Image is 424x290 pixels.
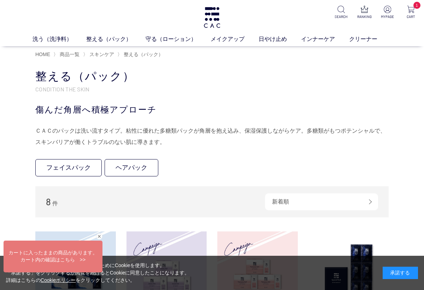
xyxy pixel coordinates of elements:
[46,196,51,207] span: 8
[60,52,79,57] span: 商品一覧
[380,6,395,19] a: MYPAGE
[357,14,372,19] p: RANKING
[357,6,372,19] a: RANKING
[89,52,114,57] span: スキンケア
[86,35,146,43] a: 整える（パック）
[334,14,348,19] p: SEARCH
[35,103,389,116] div: 傷んだ角層へ積極アプローチ
[334,6,348,19] a: SEARCH
[52,200,58,206] span: 件
[53,51,81,58] li: 〉
[383,267,418,279] div: 承諾する
[33,35,86,43] a: 洗う（洗浄料）
[35,52,50,57] a: HOME
[117,51,165,58] li: 〉
[380,14,395,19] p: MYPAGE
[35,69,389,84] h1: 整える（パック）
[122,52,163,57] a: 整える（パック）
[413,2,420,9] span: 1
[35,159,102,176] a: フェイスパック
[58,52,79,57] a: 商品一覧
[146,35,211,43] a: 守る（ローション）
[404,14,418,19] p: CART
[41,277,76,283] a: Cookieポリシー
[124,52,163,57] span: 整える（パック）
[35,85,389,93] p: CONDITION THE SKIN
[265,193,378,210] div: 新着順
[35,125,389,148] div: ＣＡＣのパックは洗い流すタイプ。粘性に優れた多糖類パックが角層を抱え込み、保湿保護しながらケア。多糖類がもつポテンシャルで、スキンバリアが働くトラブルのない肌に導きます。
[105,159,158,176] a: ヘアパック
[203,7,221,28] img: logo
[349,35,391,43] a: クリーナー
[404,6,418,19] a: 1 CART
[83,51,116,58] li: 〉
[301,35,349,43] a: インナーケア
[88,52,114,57] a: スキンケア
[211,35,259,43] a: メイクアップ
[259,35,301,43] a: 日やけ止め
